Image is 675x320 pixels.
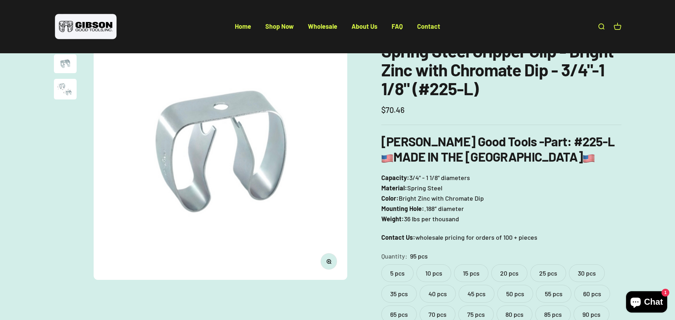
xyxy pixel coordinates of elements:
a: Wholesale [308,22,337,30]
b: Color: [381,194,399,202]
p: 3/4" - 1 1/8" diameters [381,173,621,224]
img: Gripper clip, made & shipped from the USA! [94,26,347,280]
legend: Quantity: [381,251,407,261]
img: close up of a spring steel gripper clip, tool clip, durable, secure holding, Excellent corrosion ... [54,79,77,99]
span: 36 lbs per thousand [404,214,459,224]
img: close up of a spring steel gripper clip, tool clip, durable, secure holding, Excellent corrosion ... [54,54,77,73]
sale-price: $70.46 [381,104,405,116]
a: Contact [417,22,440,30]
a: Home [235,22,251,30]
b: MADE IN THE [GEOGRAPHIC_DATA] [381,149,595,164]
inbox-online-store-chat: Shopify online store chat [624,291,669,314]
b: [PERSON_NAME] Good Tools - [381,134,567,149]
span: Part [544,134,567,149]
a: Shop Now [265,22,294,30]
strong: Contact Us: [381,233,415,241]
b: Mounting Hole: [381,205,424,212]
h1: Spring Steel Gripper Clip - Bright Zinc with Chromate Dip - 3/4"-1 1/8" (#225-L) [381,42,621,98]
b: Weight: [381,215,404,223]
span: Bright Zinc with Chromate Dip [399,193,484,204]
button: Go to item 2 [54,54,77,75]
b: : #225-L [567,134,615,149]
span: Spring Steel [407,183,442,193]
span: .188″ diameter [424,204,464,214]
b: Capacity: [381,174,409,181]
b: Material: [381,184,407,192]
p: wholesale pricing for orders of 100 + pieces [381,232,621,243]
variant-option-value: 95 pcs [410,251,428,261]
a: About Us [352,22,377,30]
button: Go to item 3 [54,79,77,102]
a: FAQ [392,22,403,30]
